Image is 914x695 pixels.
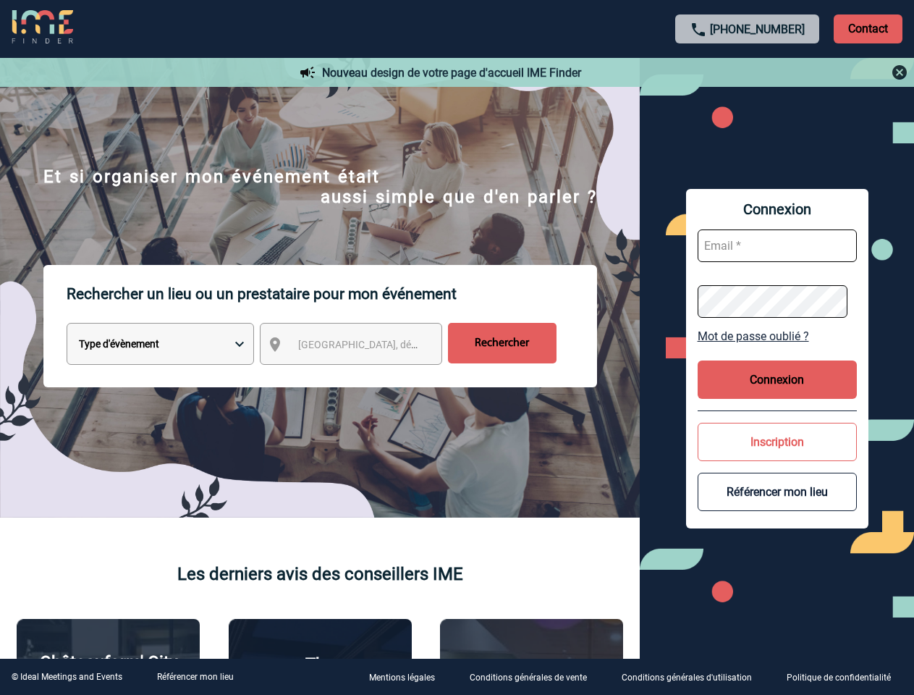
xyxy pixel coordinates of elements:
p: Contact [834,14,902,43]
button: Inscription [698,423,857,461]
p: Politique de confidentialité [787,673,891,683]
a: Conditions générales de vente [458,670,610,684]
a: Référencer mon lieu [157,672,234,682]
p: Agence 2ISD [482,656,581,676]
p: Conditions générales d'utilisation [622,673,752,683]
div: © Ideal Meetings and Events [12,672,122,682]
p: Châteauform' City [GEOGRAPHIC_DATA] [25,652,192,693]
button: Connexion [698,361,857,399]
a: Mot de passe oublié ? [698,329,857,343]
p: The [GEOGRAPHIC_DATA] [237,654,404,695]
a: Politique de confidentialité [775,670,914,684]
a: Conditions générales d'utilisation [610,670,775,684]
p: Conditions générales de vente [470,673,587,683]
a: Mentions légales [357,670,458,684]
input: Email * [698,229,857,262]
button: Référencer mon lieu [698,473,857,511]
p: Mentions légales [369,673,435,683]
span: Connexion [698,201,857,218]
a: [PHONE_NUMBER] [710,22,805,36]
